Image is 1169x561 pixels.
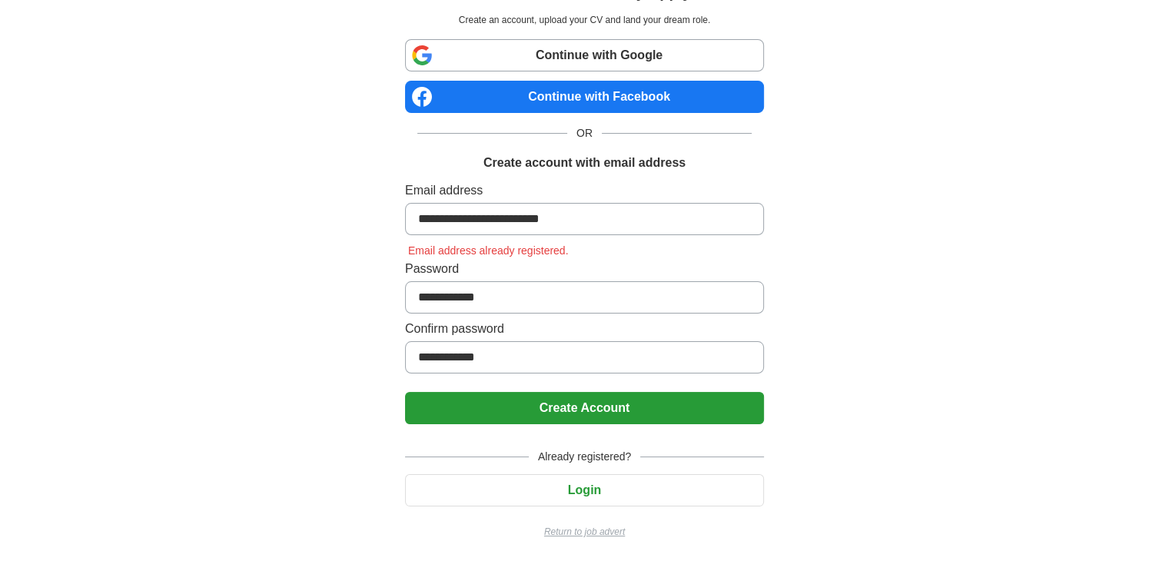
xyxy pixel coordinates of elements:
[529,449,640,465] span: Already registered?
[405,483,764,496] a: Login
[405,474,764,506] button: Login
[567,125,602,141] span: OR
[405,39,764,71] a: Continue with Google
[405,320,764,338] label: Confirm password
[405,260,764,278] label: Password
[408,13,761,27] p: Create an account, upload your CV and land your dream role.
[405,181,764,200] label: Email address
[483,154,686,172] h1: Create account with email address
[405,81,764,113] a: Continue with Facebook
[405,525,764,539] a: Return to job advert
[405,392,764,424] button: Create Account
[405,244,572,257] span: Email address already registered.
